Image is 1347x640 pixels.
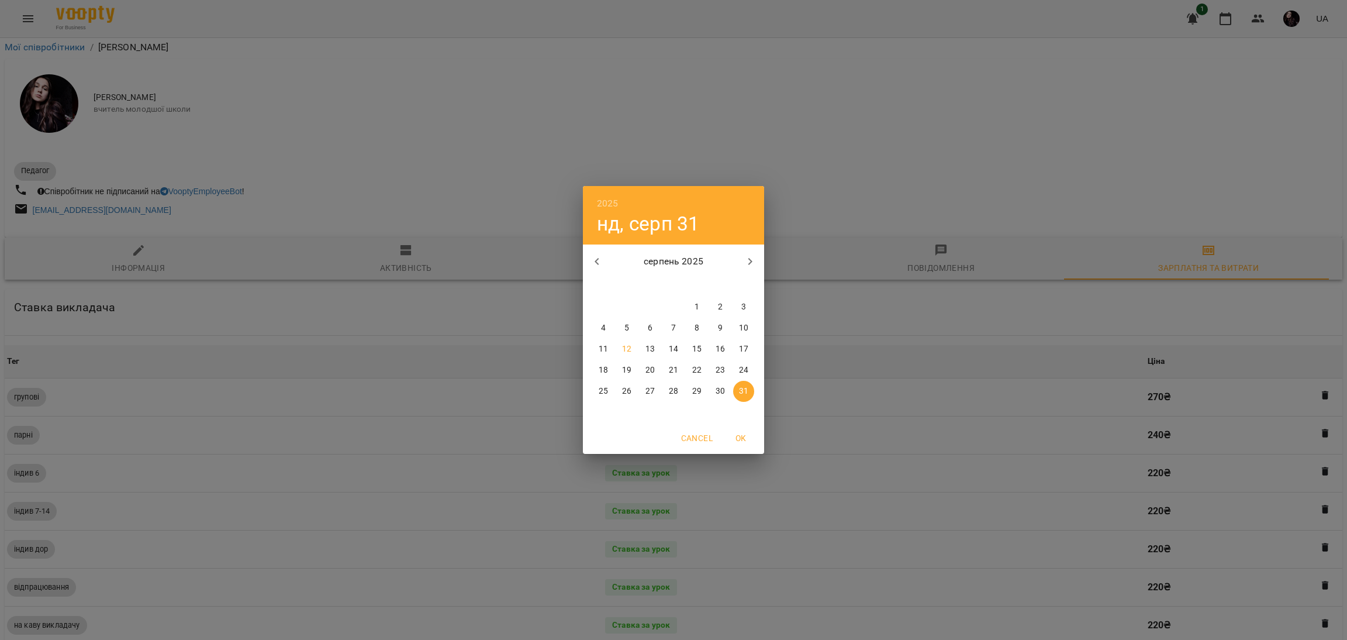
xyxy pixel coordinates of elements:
button: 8 [686,318,707,339]
span: Cancel [681,431,713,445]
p: 27 [645,386,655,397]
p: 9 [718,322,723,334]
p: 24 [739,364,748,376]
span: пн [593,279,614,291]
span: вт [616,279,637,291]
button: 14 [663,339,684,360]
button: 7 [663,318,684,339]
p: 21 [669,364,678,376]
p: 10 [739,322,748,334]
span: пт [686,279,707,291]
p: 23 [716,364,725,376]
button: 5 [616,318,637,339]
button: 29 [686,381,707,402]
p: 6 [648,322,652,334]
p: серпень 2025 [611,254,737,269]
button: 27 [640,381,661,402]
p: 1 [695,301,699,313]
button: 2025 [597,195,619,212]
p: 5 [624,322,629,334]
p: 2 [718,301,723,313]
button: 26 [616,381,637,402]
p: 3 [741,301,746,313]
button: 9 [710,318,731,339]
button: 13 [640,339,661,360]
button: 18 [593,360,614,381]
button: 21 [663,360,684,381]
p: 11 [599,343,608,355]
button: 19 [616,360,637,381]
button: 31 [733,381,754,402]
p: 20 [645,364,655,376]
button: 11 [593,339,614,360]
p: 25 [599,386,608,397]
button: 6 [640,318,661,339]
p: 8 [695,322,699,334]
p: 12 [622,343,631,355]
p: 26 [622,386,631,397]
span: чт [663,279,684,291]
button: 24 [733,360,754,381]
button: Cancel [676,428,717,449]
button: 12 [616,339,637,360]
p: 29 [692,386,702,397]
button: 16 [710,339,731,360]
button: 30 [710,381,731,402]
p: 13 [645,343,655,355]
p: 7 [671,322,676,334]
button: 4 [593,318,614,339]
button: 23 [710,360,731,381]
p: 19 [622,364,631,376]
button: 20 [640,360,661,381]
button: 22 [686,360,707,381]
button: OK [722,428,759,449]
span: OK [727,431,755,445]
p: 14 [669,343,678,355]
button: 1 [686,297,707,318]
button: 28 [663,381,684,402]
span: ср [640,279,661,291]
button: 17 [733,339,754,360]
button: 2 [710,297,731,318]
p: 18 [599,364,608,376]
p: 28 [669,386,678,397]
p: 30 [716,386,725,397]
button: 3 [733,297,754,318]
button: 15 [686,339,707,360]
p: 15 [692,343,702,355]
span: нд [733,279,754,291]
button: 25 [593,381,614,402]
p: 16 [716,343,725,355]
p: 22 [692,364,702,376]
p: 31 [739,386,748,397]
p: 17 [739,343,748,355]
span: сб [710,279,731,291]
p: 4 [601,322,606,334]
button: нд, серп 31 [597,212,700,236]
button: 10 [733,318,754,339]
